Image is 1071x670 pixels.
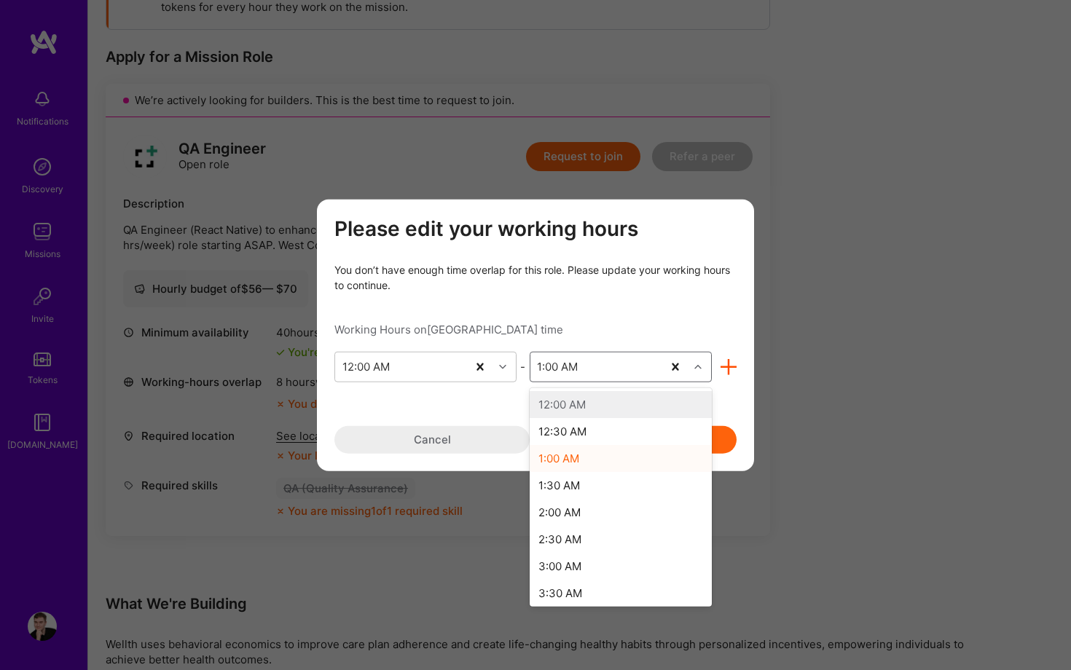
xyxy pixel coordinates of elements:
div: Working Hours on [GEOGRAPHIC_DATA] time [334,321,737,336]
div: modal [317,200,754,471]
div: 12:00 AM [530,390,712,417]
div: 12:00 AM [342,359,390,374]
div: - [517,359,530,374]
div: 2:30 AM [530,525,712,552]
div: You don’t have enough time overlap for this role. Please update your working hours to continue. [334,261,737,292]
div: 3:30 AM [530,579,712,606]
div: 12:30 AM [530,417,712,444]
i: icon Chevron [499,363,506,370]
div: 2:00 AM [530,498,712,525]
i: icon Chevron [694,363,702,370]
button: Cancel [334,425,530,453]
h3: Please edit your working hours [334,217,737,242]
div: 3:00 AM [530,552,712,579]
div: 1:00 AM [537,359,578,374]
div: 1:00 AM [530,444,712,471]
div: 1:30 AM [530,471,712,498]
